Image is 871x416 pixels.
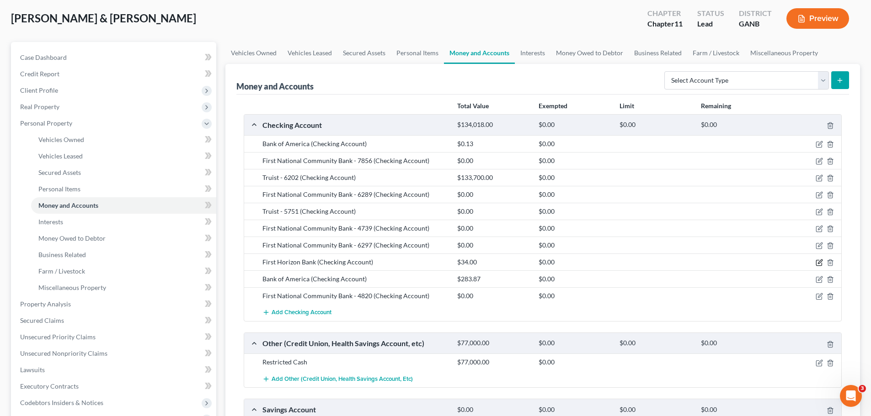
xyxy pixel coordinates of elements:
div: $0.00 [534,139,615,148]
div: First National Community Bank - 6297 (Checking Account) [258,241,453,250]
a: Interests [31,214,216,230]
span: 3 [859,385,866,392]
div: Truist - 5751 (Checking Account) [258,207,453,216]
div: District [739,8,772,19]
div: $0.13 [453,139,534,148]
div: First Horizon Bank (Checking Account) [258,258,453,267]
span: Vehicles Owned [38,136,84,143]
div: $0.00 [696,339,777,348]
a: Business Related [31,247,216,263]
span: Secured Assets [38,169,81,176]
span: Vehicles Leased [38,152,83,160]
div: $0.00 [534,207,615,216]
button: Add Checking Account [262,304,331,321]
div: Chapter [647,19,683,29]
span: Farm / Livestock [38,267,85,275]
div: $0.00 [534,274,615,284]
a: Farm / Livestock [31,263,216,279]
div: $0.00 [615,405,696,414]
div: Truist - 6202 (Checking Account) [258,173,453,182]
span: Credit Report [20,70,59,78]
a: Vehicles Leased [282,42,337,64]
div: $0.00 [534,121,615,129]
span: Add Checking Account [272,309,331,316]
div: $0.00 [453,190,534,199]
div: $77,000.00 [453,358,534,367]
a: Executory Contracts [13,378,216,395]
div: $34.00 [453,258,534,267]
div: $0.00 [696,405,777,414]
a: Miscellaneous Property [31,279,216,296]
a: Vehicles Leased [31,148,216,164]
div: $0.00 [453,224,534,233]
strong: Remaining [701,102,731,110]
a: Secured Claims [13,312,216,329]
span: Personal Property [20,119,72,127]
div: $77,000.00 [453,339,534,348]
span: Client Profile [20,86,58,94]
a: Personal Items [31,181,216,197]
div: $0.00 [534,358,615,367]
div: First National Community Bank - 4820 (Checking Account) [258,291,453,300]
div: $0.00 [453,405,534,414]
span: Interests [38,218,63,226]
span: Miscellaneous Property [38,284,106,291]
a: Unsecured Nonpriority Claims [13,345,216,362]
a: Business Related [629,42,687,64]
span: Secured Claims [20,316,64,324]
div: Restricted Cash [258,358,453,367]
div: Savings Account [258,405,453,414]
div: $0.00 [534,241,615,250]
a: Farm / Livestock [687,42,745,64]
a: Secured Assets [337,42,391,64]
div: $0.00 [453,156,534,165]
iframe: Intercom live chat [840,385,862,407]
a: Money and Accounts [444,42,515,64]
a: Case Dashboard [13,49,216,66]
span: Personal Items [38,185,80,193]
a: Vehicles Owned [225,42,282,64]
div: $0.00 [453,207,534,216]
span: [PERSON_NAME] & [PERSON_NAME] [11,11,196,25]
span: Lawsuits [20,366,45,374]
div: $283.87 [453,274,534,284]
strong: Total Value [457,102,489,110]
span: Unsecured Nonpriority Claims [20,349,107,357]
a: Lawsuits [13,362,216,378]
span: Codebtors Insiders & Notices [20,399,103,406]
span: Add Other (Credit Union, Health Savings Account, etc) [272,375,413,383]
a: Personal Items [391,42,444,64]
a: Miscellaneous Property [745,42,823,64]
div: First National Community Bank - 7856 (Checking Account) [258,156,453,165]
span: 11 [674,19,683,28]
strong: Limit [620,102,634,110]
a: Credit Report [13,66,216,82]
span: Real Property [20,103,59,111]
div: $133,700.00 [453,173,534,182]
strong: Exempted [539,102,567,110]
a: Money Owed to Debtor [31,230,216,247]
span: Money and Accounts [38,201,98,209]
span: Executory Contracts [20,382,79,390]
span: Money Owed to Debtor [38,234,106,242]
div: Checking Account [258,120,453,130]
span: Unsecured Priority Claims [20,333,96,341]
div: Money and Accounts [236,81,314,92]
button: Add Other (Credit Union, Health Savings Account, etc) [262,370,413,387]
span: Property Analysis [20,300,71,308]
div: $0.00 [534,258,615,267]
div: $0.00 [534,190,615,199]
div: $0.00 [534,339,615,348]
a: Money and Accounts [31,197,216,214]
div: First National Community Bank - 4739 (Checking Account) [258,224,453,233]
div: $0.00 [453,291,534,300]
div: $0.00 [534,405,615,414]
div: $0.00 [615,339,696,348]
div: $0.00 [453,241,534,250]
div: $134,018.00 [453,121,534,129]
div: $0.00 [534,156,615,165]
a: Unsecured Priority Claims [13,329,216,345]
div: Other (Credit Union, Health Savings Account, etc) [258,338,453,348]
div: $0.00 [615,121,696,129]
div: Lead [697,19,724,29]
